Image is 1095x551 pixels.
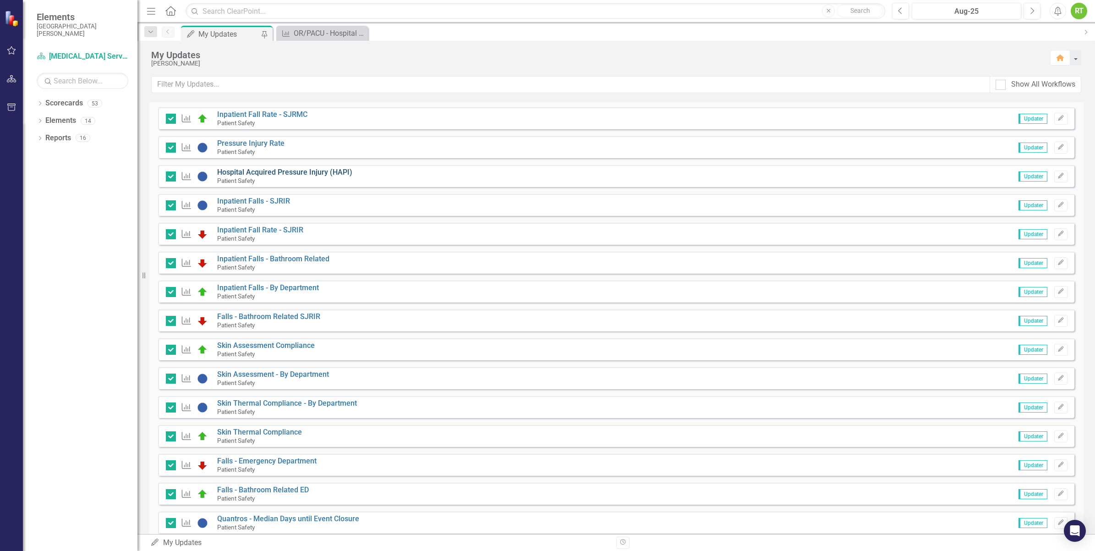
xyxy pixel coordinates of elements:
[45,98,83,109] a: Scorecards
[81,117,95,125] div: 14
[217,495,255,502] small: Patient Safety
[197,287,208,298] img: On Target
[197,489,208,500] img: On Target
[850,7,870,14] span: Search
[217,457,317,465] a: Falls - Emergency Department
[197,344,208,355] img: On Target
[37,11,128,22] span: Elements
[217,292,255,300] small: Patient Safety
[217,437,255,444] small: Patient Safety
[198,28,259,40] div: My Updates
[37,73,128,89] input: Search Below...
[912,3,1021,19] button: Aug-25
[217,485,309,494] a: Falls - Bathroom Related ED
[1018,258,1047,268] span: Updater
[197,518,208,529] img: No Information
[217,514,359,523] a: Quantros - Median Days until Event Closure
[1018,143,1047,153] span: Updater
[217,197,290,205] a: Inpatient Falls - SJRIR
[1018,171,1047,182] span: Updater
[915,6,1018,17] div: Aug-25
[217,110,307,119] a: Inpatient Fall Rate - SJRMC
[217,206,255,213] small: Patient Safety
[197,402,208,413] img: No Information
[1011,79,1075,90] div: Show All Workflows
[197,258,208,269] img: Below Plan
[45,133,71,143] a: Reports
[217,148,255,155] small: Patient Safety
[197,113,208,124] img: On Target
[1018,518,1047,528] span: Updater
[217,408,255,415] small: Patient Safety
[217,321,255,329] small: Patient Safety
[1071,3,1087,19] button: RT
[45,116,76,126] a: Elements
[217,350,255,358] small: Patient Safety
[37,22,128,38] small: [GEOGRAPHIC_DATA][PERSON_NAME]
[1018,374,1047,384] span: Updater
[217,283,319,292] a: Inpatient Falls - By Department
[217,177,255,184] small: Patient Safety
[1064,520,1086,542] div: Open Intercom Messenger
[1018,402,1047,413] span: Updater
[186,3,885,19] input: Search ClearPoint...
[197,431,208,442] img: On Target
[1018,345,1047,355] span: Updater
[217,168,352,176] a: Hospital Acquired Pressure Injury (HAPI)
[217,370,329,379] a: Skin Assessment - By Department
[1018,200,1047,210] span: Updater
[151,76,990,93] input: Filter My Updates...
[197,373,208,384] img: No Information
[76,134,90,142] div: 16
[217,466,255,473] small: Patient Safety
[1018,114,1047,124] span: Updater
[217,523,255,531] small: Patient Safety
[217,312,320,321] a: Falls - Bathroom Related SJRIR
[1018,489,1047,499] span: Updater
[217,254,329,263] a: Inpatient Falls - Bathroom Related
[4,10,21,27] img: ClearPoint Strategy
[197,171,208,182] img: No Information
[217,226,303,234] a: Inpatient Fall Rate - SJRIR
[1018,287,1047,297] span: Updater
[217,379,255,386] small: Patient Safety
[37,51,128,62] a: [MEDICAL_DATA] Services
[217,139,285,148] a: Pressure Injury Rate
[197,460,208,471] img: Below Plan
[279,28,366,39] a: OR/PACU - Hospital Acquired Pressure Injuries (HAPI)
[197,142,208,153] img: No Information
[1018,431,1047,441] span: Updater
[1018,229,1047,239] span: Updater
[150,538,609,548] div: My Updates
[197,200,208,211] img: No Information
[197,229,208,240] img: Below Plan
[88,99,102,107] div: 53
[151,60,1041,67] div: [PERSON_NAME]
[151,50,1041,60] div: My Updates
[217,235,255,242] small: Patient Safety
[217,428,302,436] a: Skin Thermal Compliance
[1018,316,1047,326] span: Updater
[837,5,883,17] button: Search
[1018,460,1047,470] span: Updater
[217,399,357,408] a: Skin Thermal Compliance - By Department
[294,28,366,39] div: OR/PACU - Hospital Acquired Pressure Injuries (HAPI)
[197,315,208,326] img: Below Plan
[217,341,315,350] a: Skin Assessment Compliance
[217,119,255,127] small: Patient Safety
[217,264,255,271] small: Patient Safety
